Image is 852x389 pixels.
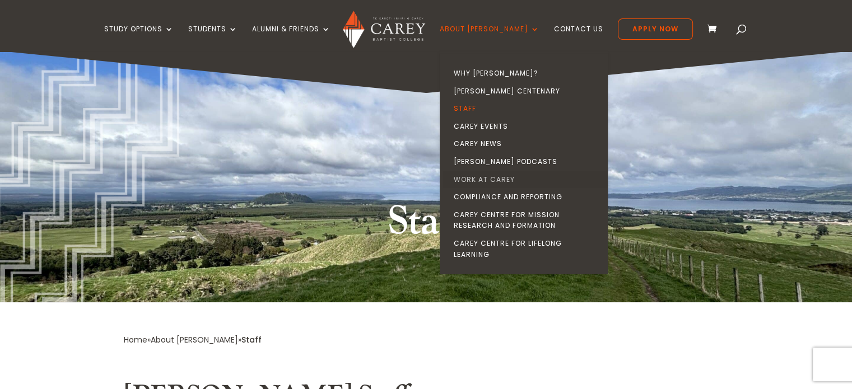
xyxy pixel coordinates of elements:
[252,25,330,51] a: Alumni & Friends
[443,135,611,153] a: Carey News
[443,188,611,206] a: Compliance and Reporting
[151,334,238,345] a: About [PERSON_NAME]
[443,235,611,263] a: Carey Centre for Lifelong Learning
[618,18,693,40] a: Apply Now
[554,25,603,51] a: Contact Us
[124,334,262,345] span: » »
[188,25,238,51] a: Students
[443,64,611,82] a: Why [PERSON_NAME]?
[443,118,611,135] a: Carey Events
[440,25,539,51] a: About [PERSON_NAME]
[241,334,262,345] span: Staff
[443,171,611,189] a: Work at Carey
[443,153,611,171] a: [PERSON_NAME] Podcasts
[443,206,611,235] a: Carey Centre for Mission Research and Formation
[216,195,636,254] h1: Staff
[443,100,611,118] a: Staff
[443,82,611,100] a: [PERSON_NAME] Centenary
[104,25,174,51] a: Study Options
[124,334,147,345] a: Home
[343,11,425,48] img: Carey Baptist College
